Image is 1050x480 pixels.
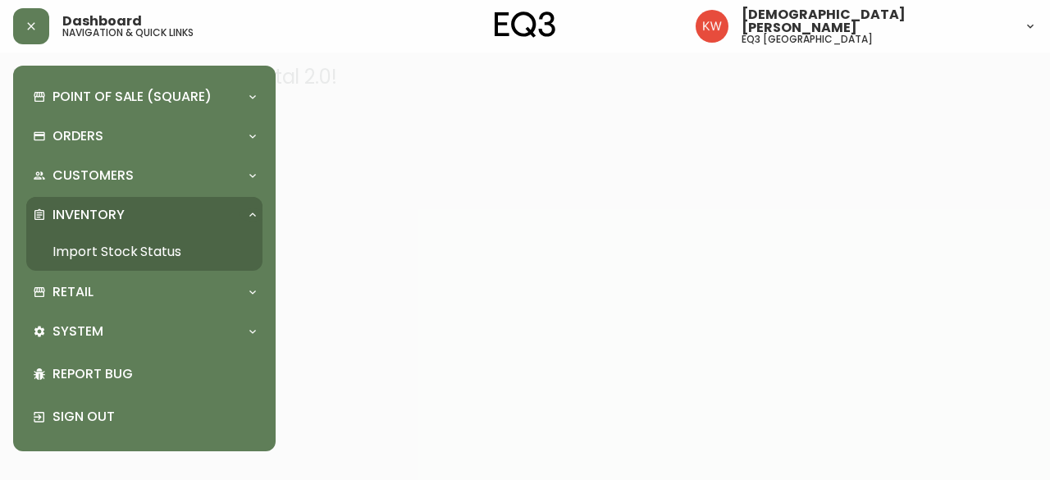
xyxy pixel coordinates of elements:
div: Report Bug [26,353,262,395]
div: Point of Sale (Square) [26,79,262,115]
img: f33162b67396b0982c40ce2a87247151 [696,10,728,43]
span: [DEMOGRAPHIC_DATA][PERSON_NAME] [742,8,1011,34]
div: Customers [26,158,262,194]
div: Orders [26,118,262,154]
p: Report Bug [52,365,256,383]
p: Retail [52,283,94,301]
p: Orders [52,127,103,145]
p: Customers [52,167,134,185]
p: Sign Out [52,408,256,426]
h5: eq3 [GEOGRAPHIC_DATA] [742,34,873,44]
p: System [52,322,103,341]
a: Import Stock Status [26,233,262,271]
div: System [26,313,262,350]
div: Retail [26,274,262,310]
p: Point of Sale (Square) [52,88,212,106]
span: Dashboard [62,15,142,28]
p: Inventory [52,206,125,224]
div: Sign Out [26,395,262,438]
div: Inventory [26,197,262,233]
h5: navigation & quick links [62,28,194,38]
img: logo [495,11,555,38]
